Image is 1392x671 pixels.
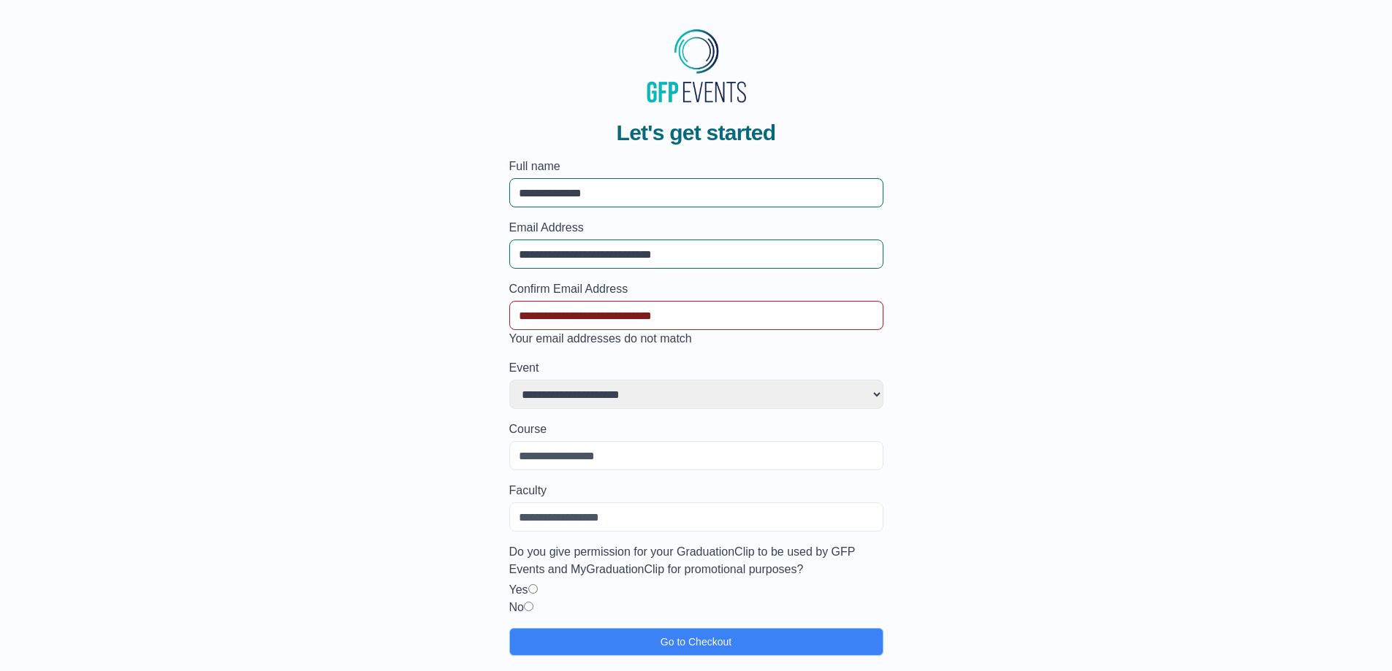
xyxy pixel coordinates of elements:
[509,359,883,377] label: Event
[509,628,883,656] button: Go to Checkout
[509,158,883,175] label: Full name
[509,219,883,237] label: Email Address
[509,601,524,613] label: No
[509,421,883,438] label: Course
[509,482,883,499] label: Faculty
[509,332,692,345] span: Your email addresses do not match
[642,23,751,108] img: MyGraduationClip
[509,583,528,596] label: Yes
[509,280,883,298] label: Confirm Email Address
[509,543,883,578] label: Do you give permission for your GraduationClip to be used by GFP Events and MyGraduationClip for ...
[617,120,776,146] span: Let's get started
